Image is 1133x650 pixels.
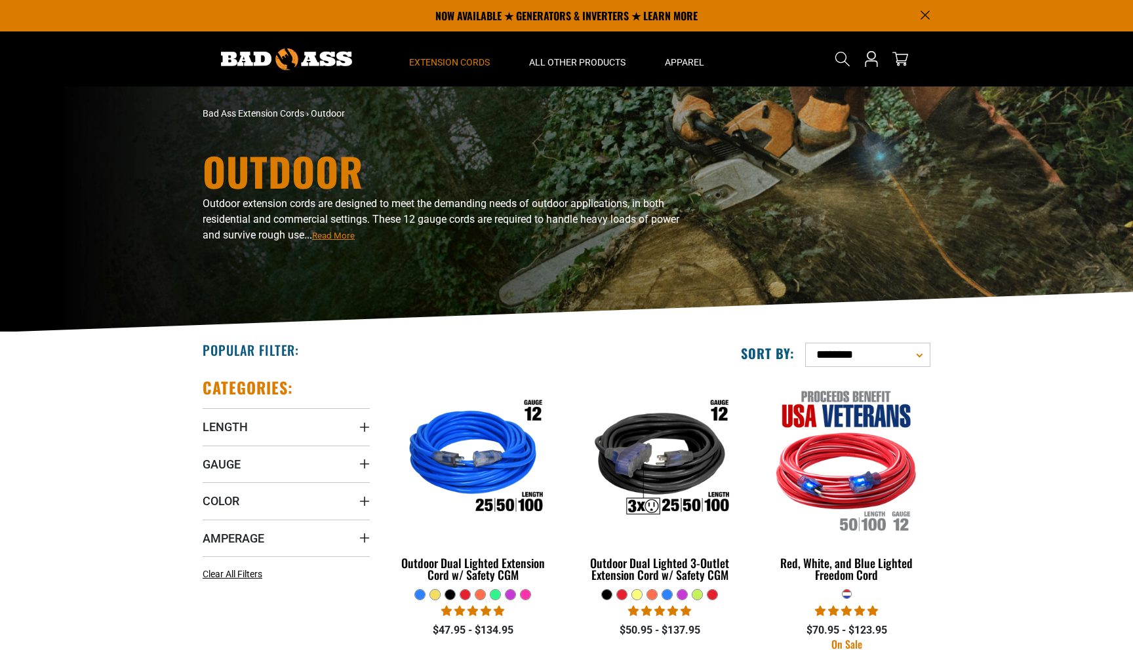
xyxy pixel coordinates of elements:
summary: Apparel [645,31,724,86]
a: Clear All Filters [203,567,268,581]
span: Color [203,493,239,508]
h2: Categories: [203,377,293,398]
a: Bad Ass Extension Cords [203,108,304,119]
div: Outdoor Dual Lighted 3-Outlet Extension Cord w/ Safety CGM [576,557,744,581]
span: Gauge [203,457,241,472]
span: Extension Cords [409,56,490,68]
div: Outdoor Dual Lighted Extension Cord w/ Safety CGM [389,557,557,581]
summary: All Other Products [509,31,645,86]
img: Outdoor Dual Lighted Extension Cord w/ Safety CGM [391,384,556,535]
img: Outdoor Dual Lighted 3-Outlet Extension Cord w/ Safety CGM [577,384,742,535]
span: 4.80 stars [628,605,691,617]
div: $70.95 - $123.95 [763,622,930,638]
img: Red, White, and Blue Lighted Freedom Cord [764,384,929,535]
summary: Amperage [203,520,370,556]
div: Red, White, and Blue Lighted Freedom Cord [763,557,930,581]
span: Apparel [665,56,704,68]
summary: Extension Cords [389,31,509,86]
nav: breadcrumbs [203,107,681,121]
span: Clear All Filters [203,569,262,579]
span: Read More [312,231,355,240]
span: › [306,108,309,119]
span: Outdoor extension cords are designed to meet the demanding needs of outdoor applications, in both... [203,197,679,241]
span: All Other Products [529,56,626,68]
h1: Outdoor [203,151,681,191]
img: Bad Ass Extension Cords [221,48,352,70]
summary: Search [832,48,853,69]
a: Outdoor Dual Lighted Extension Cord w/ Safety CGM Outdoor Dual Lighted Extension Cord w/ Safety CGM [389,377,557,588]
div: $47.95 - $134.95 [389,622,557,638]
span: 4.81 stars [441,605,504,617]
a: Outdoor Dual Lighted 3-Outlet Extension Cord w/ Safety CGM Outdoor Dual Lighted 3-Outlet Extensio... [576,377,744,588]
h2: Popular Filter: [203,341,299,358]
label: Sort by: [741,345,795,362]
span: 5.00 stars [815,605,878,617]
summary: Color [203,482,370,519]
span: Amperage [203,531,264,546]
span: Length [203,419,248,434]
summary: Length [203,408,370,445]
div: On Sale [763,639,930,649]
div: $50.95 - $137.95 [576,622,744,638]
a: Red, White, and Blue Lighted Freedom Cord Red, White, and Blue Lighted Freedom Cord [763,377,930,588]
summary: Gauge [203,446,370,482]
span: Outdoor [311,108,345,119]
